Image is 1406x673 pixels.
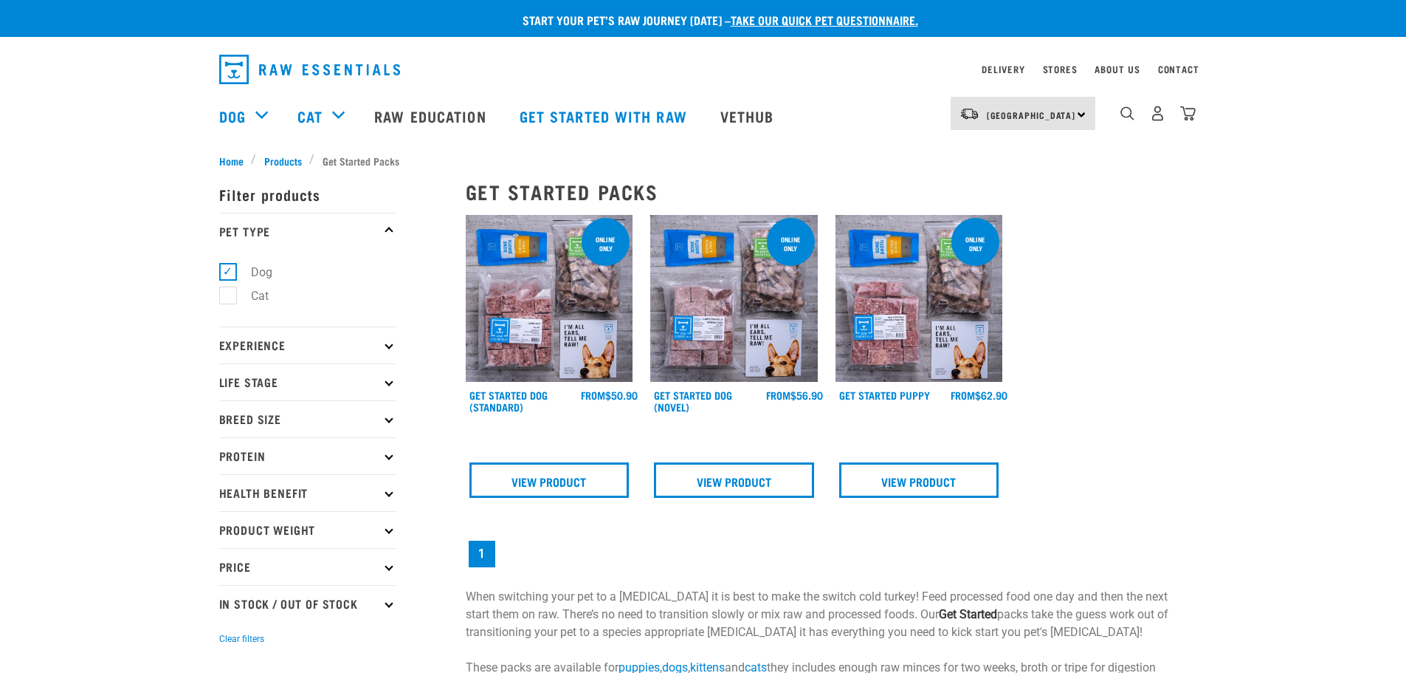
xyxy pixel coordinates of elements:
img: NSP Dog Standard Update [466,215,633,383]
img: van-moving.png [959,107,979,120]
p: Price [219,548,396,585]
nav: breadcrumbs [219,153,1188,168]
p: Breed Size [219,400,396,437]
div: online only [582,228,630,259]
span: FROM [581,392,605,397]
a: Stores [1043,66,1078,72]
a: Vethub [706,86,793,146]
a: Products [256,153,309,168]
a: Delivery [982,66,1024,72]
a: Get Started Dog (Standard) [469,392,548,409]
a: take our quick pet questionnaire. [731,16,918,23]
a: Get started with Raw [505,86,706,146]
button: Clear filters [219,632,264,646]
img: home-icon@2x.png [1180,106,1196,121]
a: Get Started Puppy [839,392,930,397]
a: View Product [839,462,999,498]
span: FROM [951,392,975,397]
p: Experience [219,327,396,363]
label: Cat [227,287,275,305]
div: online only [951,228,999,259]
a: Contact [1158,66,1199,72]
a: Dog [219,105,246,127]
a: Home [219,153,252,168]
div: $50.90 [581,389,638,401]
a: Cat [297,105,323,127]
p: Protein [219,437,396,474]
a: Get Started Dog (Novel) [654,392,732,409]
strong: Get Started [939,607,997,621]
a: Raw Education [359,86,504,146]
p: Life Stage [219,363,396,400]
nav: dropdown navigation [207,49,1199,90]
p: Pet Type [219,213,396,250]
a: Page 1 [469,541,495,567]
div: $56.90 [766,389,823,401]
div: online only [767,228,815,259]
img: user.png [1150,106,1165,121]
img: home-icon-1@2x.png [1120,106,1134,120]
label: Dog [227,263,278,281]
a: View Product [469,462,630,498]
span: [GEOGRAPHIC_DATA] [987,112,1076,117]
img: NSP Dog Novel Update [650,215,818,383]
h2: Get Started Packs [466,180,1188,203]
a: About Us [1095,66,1140,72]
p: Product Weight [219,511,396,548]
img: Raw Essentials Logo [219,55,400,84]
p: In Stock / Out Of Stock [219,585,396,622]
span: Products [264,153,302,168]
p: Health Benefit [219,474,396,511]
a: View Product [654,462,814,498]
span: FROM [766,392,790,397]
div: $62.90 [951,389,1007,401]
nav: pagination [466,538,1188,570]
img: NPS Puppy Update [835,215,1003,383]
span: Home [219,153,244,168]
p: Filter products [219,176,396,213]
